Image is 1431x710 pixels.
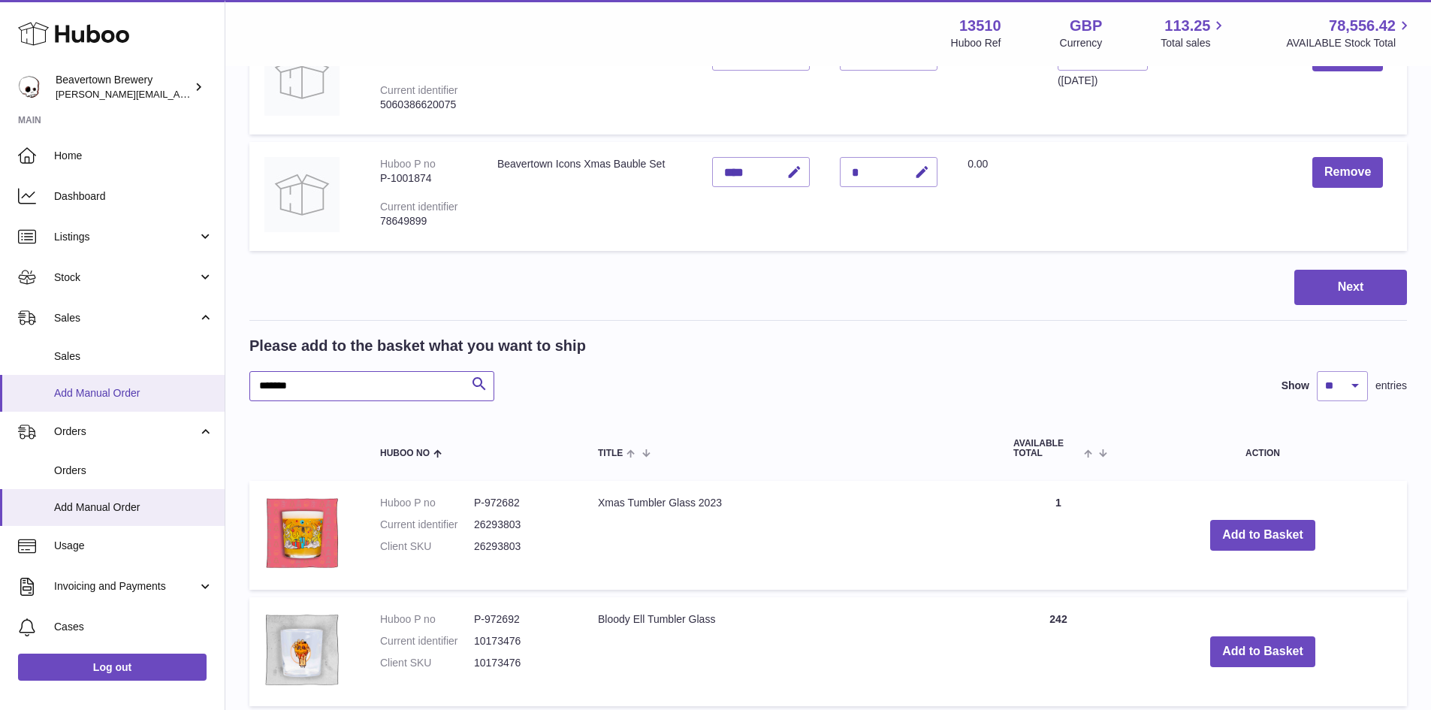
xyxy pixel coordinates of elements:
[54,311,198,325] span: Sales
[54,539,213,553] span: Usage
[1070,16,1102,36] strong: GBP
[380,201,458,213] div: Current identifier
[54,230,198,244] span: Listings
[474,656,568,670] dd: 10173476
[1375,379,1407,393] span: entries
[959,16,1001,36] strong: 13510
[54,386,213,400] span: Add Manual Order
[474,518,568,532] dd: 26293803
[998,597,1119,706] td: 242
[1161,36,1227,50] span: Total sales
[380,539,474,554] dt: Client SKU
[1329,16,1396,36] span: 78,556.42
[1119,424,1407,473] th: Action
[56,73,191,101] div: Beavertown Brewery
[598,449,623,458] span: Title
[54,620,213,634] span: Cases
[1060,36,1103,50] div: Currency
[380,214,467,228] div: 78649899
[54,349,213,364] span: Sales
[380,84,458,96] div: Current identifier
[583,597,998,706] td: Bloody Ell Tumbler Glass
[1294,270,1407,305] button: Next
[380,518,474,532] dt: Current identifier
[264,496,340,571] img: Xmas Tumbler Glass 2023
[482,26,697,134] td: Neck Oil - Session IPA
[54,270,198,285] span: Stock
[474,496,568,510] dd: P-972682
[54,149,213,163] span: Home
[249,336,586,356] h2: Please add to the basket what you want to ship
[1286,36,1413,50] span: AVAILABLE Stock Total
[1013,439,1080,458] span: AVAILABLE Total
[474,539,568,554] dd: 26293803
[380,656,474,670] dt: Client SKU
[54,464,213,478] span: Orders
[18,654,207,681] a: Log out
[1210,520,1315,551] button: Add to Basket
[474,634,568,648] dd: 10173476
[1161,16,1227,50] a: 113.25 Total sales
[56,88,301,100] span: [PERSON_NAME][EMAIL_ADDRESS][DOMAIN_NAME]
[18,76,41,98] img: millie@beavertownbrewery.co.uk
[54,579,198,594] span: Invoicing and Payments
[474,612,568,627] dd: P-972692
[264,157,340,232] img: Beavertown Icons Xmas Bauble Set
[1286,16,1413,50] a: 78,556.42 AVAILABLE Stock Total
[583,481,998,590] td: Xmas Tumbler Glass 2023
[264,41,340,116] img: Neck Oil - Session IPA
[998,481,1119,590] td: 1
[380,158,436,170] div: Huboo P no
[951,36,1001,50] div: Huboo Ref
[54,500,213,515] span: Add Manual Order
[380,634,474,648] dt: Current identifier
[380,612,474,627] dt: Huboo P no
[380,98,467,112] div: 5060386620075
[1164,16,1210,36] span: 113.25
[968,158,988,170] span: 0.00
[380,449,430,458] span: Huboo no
[380,496,474,510] dt: Huboo P no
[1210,636,1315,667] button: Add to Basket
[54,189,213,204] span: Dashboard
[1058,74,1148,88] div: ([DATE])
[380,171,467,186] div: P-1001874
[264,612,340,687] img: Bloody Ell Tumbler Glass
[54,424,198,439] span: Orders
[1282,379,1309,393] label: Show
[1312,157,1383,188] button: Remove
[482,142,697,251] td: Beavertown Icons Xmas Bauble Set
